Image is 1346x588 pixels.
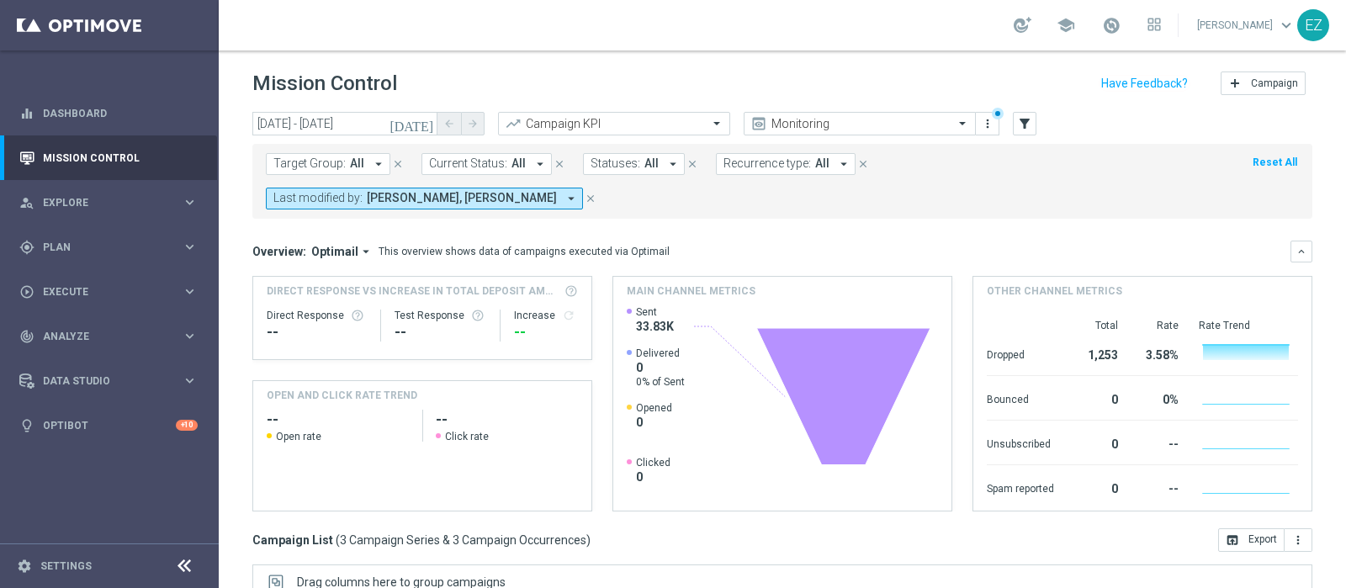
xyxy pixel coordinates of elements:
span: school [1057,16,1075,34]
div: EZ [1297,9,1329,41]
span: 0 [636,469,670,485]
div: This overview shows data of campaigns executed via Optimail [379,244,670,259]
i: keyboard_arrow_right [182,194,198,210]
multiple-options-button: Export to CSV [1218,532,1312,546]
span: ) [586,532,591,548]
h3: Campaign List [252,532,591,548]
h2: -- [267,410,409,430]
a: [PERSON_NAME]keyboard_arrow_down [1195,13,1297,38]
button: refresh [562,309,575,322]
span: Recurrence type: [723,156,811,171]
button: open_in_browser Export [1218,528,1285,552]
i: trending_up [505,115,522,132]
div: Mission Control [19,135,198,180]
button: Target Group: All arrow_drop_down [266,153,390,175]
button: Statuses: All arrow_drop_down [583,153,685,175]
span: Analyze [43,331,182,342]
span: Clicked [636,456,670,469]
i: arrow_drop_down [371,156,386,172]
button: Mission Control [19,151,199,165]
div: Unsubscribed [987,429,1054,456]
i: arrow_back [443,118,455,130]
div: 0% [1138,384,1179,411]
div: 0 [1074,384,1118,411]
button: equalizer Dashboard [19,107,199,120]
button: close [390,155,405,173]
div: 1,253 [1074,340,1118,367]
span: ( [336,532,340,548]
button: Data Studio keyboard_arrow_right [19,374,199,388]
span: All [644,156,659,171]
i: filter_alt [1017,116,1032,131]
span: 0 [636,415,672,430]
button: Last modified by: [PERSON_NAME], [PERSON_NAME] arrow_drop_down [266,188,583,209]
button: close [856,155,871,173]
div: Optibot [19,403,198,448]
span: All [815,156,829,171]
span: Campaign [1251,77,1298,89]
span: Plan [43,242,182,252]
a: Dashboard [43,91,198,135]
i: settings [17,559,32,574]
button: more_vert [1285,528,1312,552]
span: Explore [43,198,182,208]
button: close [685,155,700,173]
span: 0 [636,360,685,375]
div: +10 [176,420,198,431]
h4: Main channel metrics [627,283,755,299]
span: 33.83K [636,319,674,334]
div: 3.58% [1138,340,1179,367]
input: Select date range [252,112,437,135]
button: filter_alt [1013,112,1036,135]
h3: Overview: [252,244,306,259]
i: gps_fixed [19,240,34,255]
button: add Campaign [1221,72,1306,95]
i: arrow_drop_down [533,156,548,172]
button: arrow_forward [461,112,485,135]
button: lightbulb Optibot +10 [19,419,199,432]
i: arrow_drop_down [836,156,851,172]
span: All [511,156,526,171]
span: Target Group: [273,156,346,171]
button: gps_fixed Plan keyboard_arrow_right [19,241,199,254]
button: keyboard_arrow_down [1290,241,1312,262]
i: more_vert [1291,533,1305,547]
div: track_changes Analyze keyboard_arrow_right [19,330,199,343]
i: keyboard_arrow_down [1296,246,1307,257]
span: Delivered [636,347,685,360]
i: [DATE] [389,116,435,131]
div: Rate Trend [1199,319,1298,332]
button: person_search Explore keyboard_arrow_right [19,196,199,209]
i: lightbulb [19,418,34,433]
i: keyboard_arrow_right [182,239,198,255]
span: Last modified by: [273,191,363,205]
span: Opened [636,401,672,415]
div: -- [267,322,367,342]
button: arrow_back [437,112,461,135]
i: keyboard_arrow_right [182,373,198,389]
div: play_circle_outline Execute keyboard_arrow_right [19,285,199,299]
i: more_vert [981,117,994,130]
span: Statuses: [591,156,640,171]
i: close [554,158,565,170]
h4: Other channel metrics [987,283,1122,299]
a: Mission Control [43,135,198,180]
span: Click rate [445,430,489,443]
div: Rate [1138,319,1179,332]
a: Settings [40,561,92,571]
ng-select: Monitoring [744,112,976,135]
div: Test Response [395,309,487,322]
i: close [686,158,698,170]
span: Execute [43,287,182,297]
span: 0% of Sent [636,375,685,389]
div: There are unsaved changes [992,108,1004,119]
button: Current Status: All arrow_drop_down [421,153,552,175]
div: 0 [1074,474,1118,501]
button: more_vert [979,114,996,134]
button: close [583,189,598,208]
button: Optimail arrow_drop_down [306,244,379,259]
